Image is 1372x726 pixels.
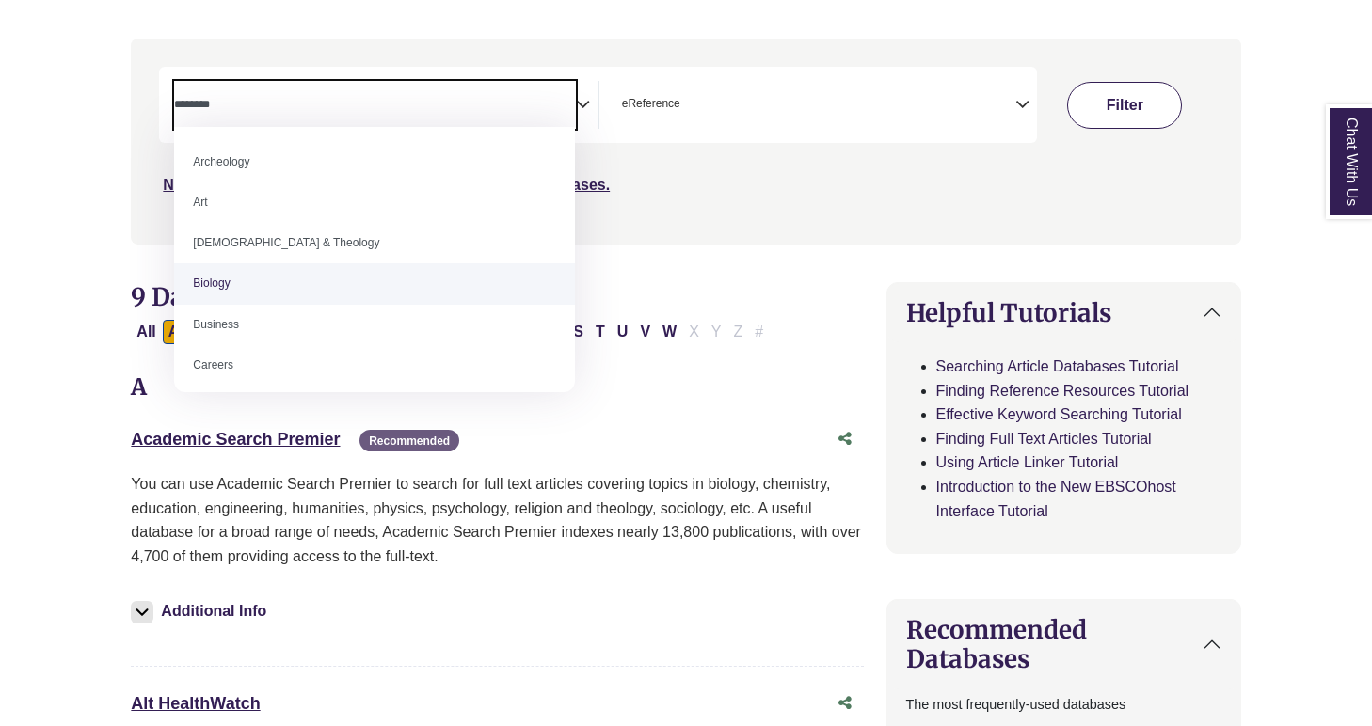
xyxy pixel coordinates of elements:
a: Using Article Linker Tutorial [936,454,1119,470]
button: Filter Results T [590,320,611,344]
a: Searching Article Databases Tutorial [936,358,1179,374]
a: Introduction to the New EBSCOhost Interface Tutorial [936,479,1176,519]
li: Art [174,182,575,223]
p: The most frequently-used databases [906,694,1221,716]
a: Alt HealthWatch [131,694,260,713]
li: Business [174,305,575,345]
textarea: Search [174,99,575,114]
button: Helpful Tutorials [887,283,1240,342]
button: Filter Results S [567,320,589,344]
button: Recommended Databases [887,600,1240,688]
li: eReference [614,95,680,113]
span: Recommended [359,430,459,451]
span: 9 Databases [131,281,275,312]
button: Share this database [826,421,864,457]
p: You can use Academic Search Premier to search for full text articles covering topics in biology, ... [131,472,863,568]
button: Filter Results U [612,320,634,344]
li: Archeology [174,142,575,182]
a: Not sure where to start? Check our Recommended Databases. [163,177,610,193]
div: Alpha-list to filter by first letter of database name [131,323,771,339]
li: Careers [174,345,575,386]
button: Filter Results W [657,320,682,344]
a: Effective Keyword Searching Tutorial [936,406,1182,422]
a: Finding Reference Resources Tutorial [936,383,1189,399]
a: Academic Search Premier [131,430,340,449]
button: Submit for Search Results [1067,82,1182,129]
li: [DEMOGRAPHIC_DATA] & Theology [174,223,575,263]
nav: Search filters [131,39,1240,244]
button: Filter Results A [163,320,185,344]
button: Share this database [826,686,864,721]
a: Finding Full Text Articles Tutorial [936,431,1152,447]
textarea: Search [684,99,693,114]
span: eReference [622,95,680,113]
button: Filter Results V [634,320,656,344]
li: Biology [174,263,575,304]
button: All [131,320,161,344]
button: Additional Info [131,598,272,624]
h3: A [131,374,863,402]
